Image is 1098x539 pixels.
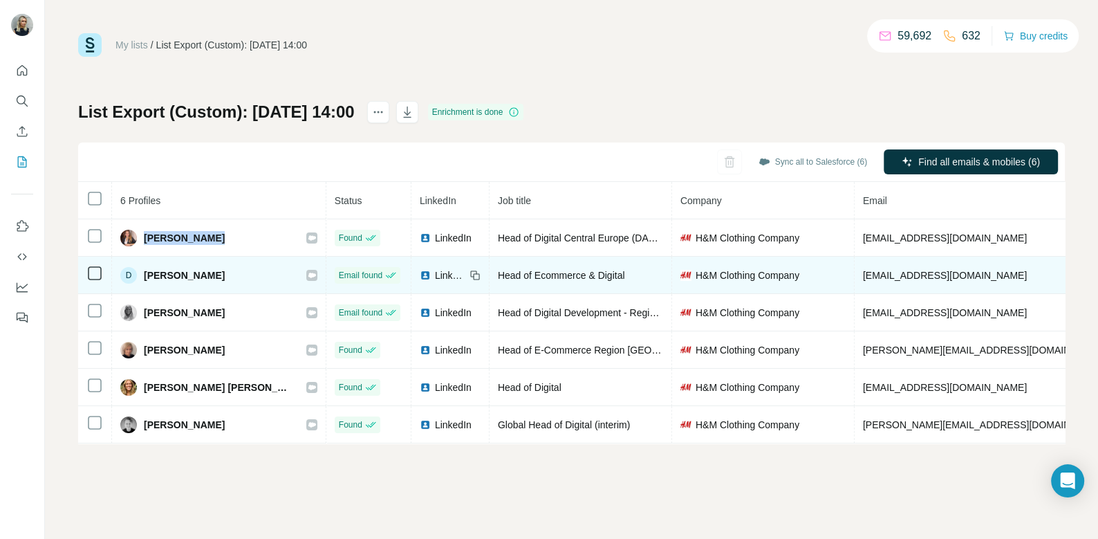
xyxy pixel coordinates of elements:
span: LinkedIn [420,195,456,206]
img: Avatar [120,417,137,433]
span: Found [339,419,362,431]
img: Avatar [120,379,137,396]
img: Avatar [120,304,137,321]
span: [PERSON_NAME] [144,268,225,282]
img: company-logo [680,345,691,356]
img: LinkedIn logo [420,382,431,393]
span: LinkedIn [435,306,472,320]
span: [PERSON_NAME] [144,231,225,245]
span: [EMAIL_ADDRESS][DOMAIN_NAME] [863,382,1027,393]
span: H&M Clothing Company [696,268,799,282]
img: Surfe Logo [78,33,102,57]
span: H&M Clothing Company [696,306,799,320]
img: LinkedIn logo [420,419,431,430]
span: Found [339,344,362,356]
p: 59,692 [897,28,931,44]
span: Email found [339,269,382,282]
span: H&M Clothing Company [696,231,799,245]
button: Buy credits [1003,26,1068,46]
img: LinkedIn logo [420,270,431,281]
span: LinkedIn [435,268,465,282]
img: Avatar [120,230,137,246]
img: company-logo [680,232,691,244]
span: [EMAIL_ADDRESS][DOMAIN_NAME] [863,307,1027,318]
span: [EMAIL_ADDRESS][DOMAIN_NAME] [863,270,1027,281]
span: LinkedIn [435,343,472,357]
img: Avatar [11,14,33,36]
span: H&M Clothing Company [696,418,799,432]
button: Quick start [11,58,33,83]
li: / [151,38,153,52]
span: LinkedIn [435,231,472,245]
img: company-logo [680,307,691,318]
button: Search [11,89,33,113]
span: Email found [339,307,382,319]
span: Head of Digital [498,382,561,393]
span: Head of Digital Central Europe (DACH & NL region) [498,232,719,244]
span: 6 Profiles [120,195,160,206]
img: Avatar [120,342,137,358]
span: Company [680,195,722,206]
span: H&M Clothing Company [696,381,799,394]
button: Dashboard [11,275,33,300]
span: Head of Ecommerce & Digital [498,270,625,281]
button: Enrich CSV [11,119,33,144]
span: [PERSON_NAME] [144,418,225,432]
button: Sync all to Salesforce (6) [749,152,877,172]
span: [PERSON_NAME] [144,343,225,357]
button: Use Surfe on LinkedIn [11,214,33,239]
img: LinkedIn logo [420,307,431,318]
a: My lists [115,39,148,51]
img: company-logo [680,382,691,393]
span: Email [863,195,887,206]
h1: List Export (Custom): [DATE] 14:00 [78,101,355,123]
img: LinkedIn logo [420,345,431,356]
span: [EMAIL_ADDRESS][DOMAIN_NAME] [863,232,1027,244]
span: Head of Digital Development - Region [GEOGRAPHIC_DATA] [498,307,764,318]
img: company-logo [680,419,691,430]
button: Feedback [11,305,33,330]
span: LinkedIn [435,418,472,432]
div: D [120,267,137,284]
img: LinkedIn logo [420,232,431,244]
div: Open Intercom Messenger [1051,464,1084,497]
button: actions [367,101,389,123]
span: LinkedIn [435,381,472,394]
button: Find all emails & mobiles (6) [884,149,1058,174]
span: H&M Clothing Company [696,343,799,357]
span: Find all emails & mobiles (6) [918,155,1040,169]
span: [PERSON_NAME] [PERSON_NAME] [144,381,292,394]
span: Job title [498,195,531,206]
span: [PERSON_NAME] [144,306,225,320]
div: List Export (Custom): [DATE] 14:00 [156,38,307,52]
div: Enrichment is done [428,104,524,120]
span: Global Head of Digital (interim) [498,419,630,430]
span: Found [339,381,362,394]
span: Status [335,195,362,206]
button: Use Surfe API [11,244,33,269]
img: company-logo [680,270,691,281]
p: 632 [962,28,980,44]
button: My lists [11,149,33,174]
span: Found [339,232,362,244]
